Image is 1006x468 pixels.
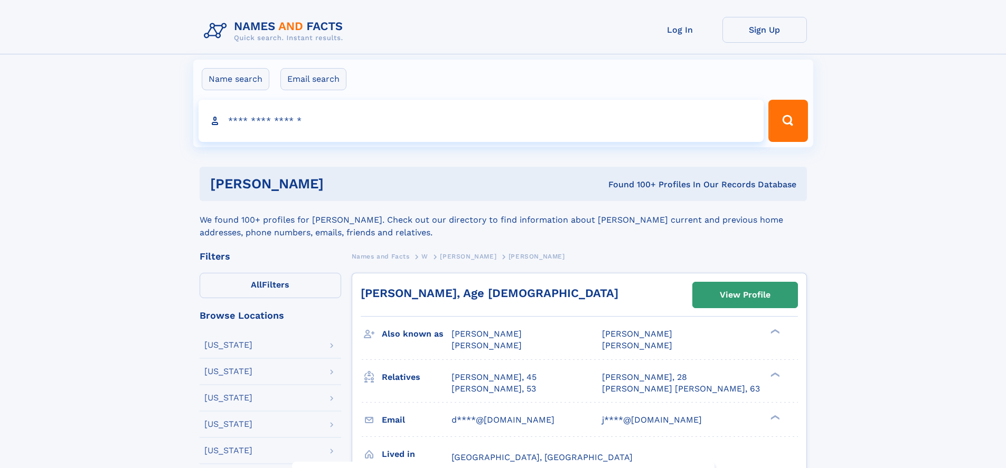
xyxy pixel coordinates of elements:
a: Log In [638,17,722,43]
div: [US_STATE] [204,367,252,376]
div: [US_STATE] [204,341,252,349]
h3: Lived in [382,445,452,463]
div: [US_STATE] [204,420,252,428]
a: [PERSON_NAME] [PERSON_NAME], 63 [602,383,760,395]
h3: Email [382,411,452,429]
span: [PERSON_NAME] [452,329,522,339]
div: ❯ [768,371,781,378]
a: View Profile [693,282,797,308]
a: [PERSON_NAME], 45 [452,371,537,383]
div: Filters [200,252,341,261]
span: [PERSON_NAME] [452,340,522,350]
img: Logo Names and Facts [200,17,352,45]
div: Found 100+ Profiles In Our Records Database [466,179,796,190]
span: [GEOGRAPHIC_DATA], [GEOGRAPHIC_DATA] [452,452,633,462]
input: search input [199,100,764,142]
a: [PERSON_NAME] [440,250,496,263]
span: All [251,280,262,290]
a: W [421,250,428,263]
h1: [PERSON_NAME] [210,177,466,190]
div: ❯ [768,328,781,335]
div: [US_STATE] [204,394,252,402]
button: Search Button [768,100,807,142]
div: We found 100+ profiles for [PERSON_NAME]. Check out our directory to find information about [PERS... [200,201,807,239]
a: Names and Facts [352,250,410,263]
a: Sign Up [722,17,807,43]
span: [PERSON_NAME] [602,329,672,339]
label: Email search [280,68,346,90]
span: [PERSON_NAME] [509,253,565,260]
a: [PERSON_NAME], 53 [452,383,536,395]
div: [US_STATE] [204,446,252,455]
div: Browse Locations [200,311,341,320]
div: ❯ [768,414,781,421]
span: W [421,253,428,260]
span: [PERSON_NAME] [440,253,496,260]
a: [PERSON_NAME], 28 [602,371,687,383]
label: Name search [202,68,269,90]
a: [PERSON_NAME], Age [DEMOGRAPHIC_DATA] [361,286,618,300]
span: [PERSON_NAME] [602,340,672,350]
h3: Also known as [382,325,452,343]
div: View Profile [720,283,770,307]
label: Filters [200,273,341,298]
h3: Relatives [382,368,452,386]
